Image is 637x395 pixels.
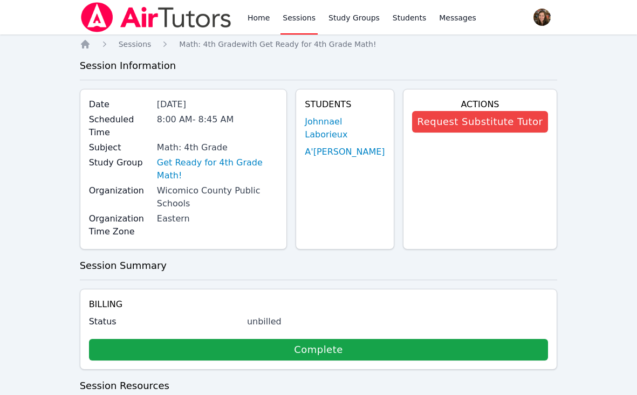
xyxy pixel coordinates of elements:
label: Status [89,315,241,328]
h3: Session Resources [80,378,558,393]
label: Organization [89,184,150,197]
label: Subject [89,141,150,154]
span: Sessions [119,40,152,48]
button: Request Substitute Tutor [412,111,549,133]
div: Math: 4th Grade [157,141,278,154]
a: Get Ready for 4th Grade Math! [157,156,278,182]
a: Math: 4th Gradewith Get Ready for 4th Grade Math! [179,39,376,50]
h3: Session Information [80,58,558,73]
a: Sessions [119,39,152,50]
a: Johnnael Laborieux [305,115,385,141]
div: Eastern [157,212,278,225]
h4: Billing [89,298,549,311]
h4: Actions [412,98,549,111]
a: A'[PERSON_NAME] [305,145,385,158]
span: Math: 4th Grade with Get Ready for 4th Grade Math! [179,40,376,48]
label: Organization Time Zone [89,212,150,238]
img: Air Tutors [80,2,232,32]
div: Wicomico County Public Schools [157,184,278,210]
a: Complete [89,339,549,361]
label: Study Group [89,156,150,169]
div: 8:00 AM - 8:45 AM [157,113,278,126]
span: Messages [439,12,476,23]
label: Date [89,98,150,111]
div: unbilled [247,315,549,328]
label: Scheduled Time [89,113,150,139]
h4: Students [305,98,385,111]
h3: Session Summary [80,258,558,273]
nav: Breadcrumb [80,39,558,50]
div: [DATE] [157,98,278,111]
